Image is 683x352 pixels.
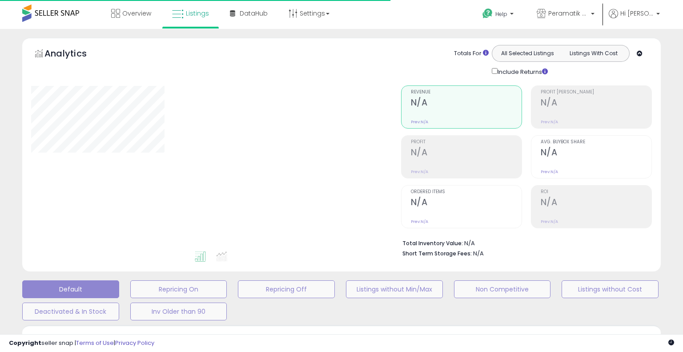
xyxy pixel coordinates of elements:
[44,47,104,62] h5: Analytics
[541,169,558,174] small: Prev: N/A
[186,9,209,18] span: Listings
[22,280,119,298] button: Default
[411,190,522,194] span: Ordered Items
[541,90,651,95] span: Profit [PERSON_NAME]
[473,249,484,258] span: N/A
[541,190,651,194] span: ROI
[411,147,522,159] h2: N/A
[122,9,151,18] span: Overview
[411,169,428,174] small: Prev: N/A
[494,48,561,59] button: All Selected Listings
[620,9,654,18] span: Hi [PERSON_NAME]
[475,1,522,29] a: Help
[495,10,507,18] span: Help
[454,280,551,298] button: Non Competitive
[562,280,659,298] button: Listings without Cost
[411,97,522,109] h2: N/A
[609,9,660,29] a: Hi [PERSON_NAME]
[238,280,335,298] button: Repricing Off
[402,250,472,257] b: Short Term Storage Fees:
[346,280,443,298] button: Listings without Min/Max
[9,339,154,348] div: seller snap | |
[548,9,588,18] span: Peramatik Goods Ltd US
[411,90,522,95] span: Revenue
[541,147,651,159] h2: N/A
[411,119,428,125] small: Prev: N/A
[411,197,522,209] h2: N/A
[130,303,227,320] button: Inv Older than 90
[9,339,41,347] strong: Copyright
[411,219,428,224] small: Prev: N/A
[22,303,119,320] button: Deactivated & In Stock
[541,97,651,109] h2: N/A
[411,140,522,145] span: Profit
[402,237,645,248] li: N/A
[541,197,651,209] h2: N/A
[541,219,558,224] small: Prev: N/A
[541,119,558,125] small: Prev: N/A
[454,49,489,58] div: Totals For
[130,280,227,298] button: Repricing On
[240,9,268,18] span: DataHub
[560,48,627,59] button: Listings With Cost
[402,239,463,247] b: Total Inventory Value:
[485,66,558,77] div: Include Returns
[541,140,651,145] span: Avg. Buybox Share
[482,8,493,19] i: Get Help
